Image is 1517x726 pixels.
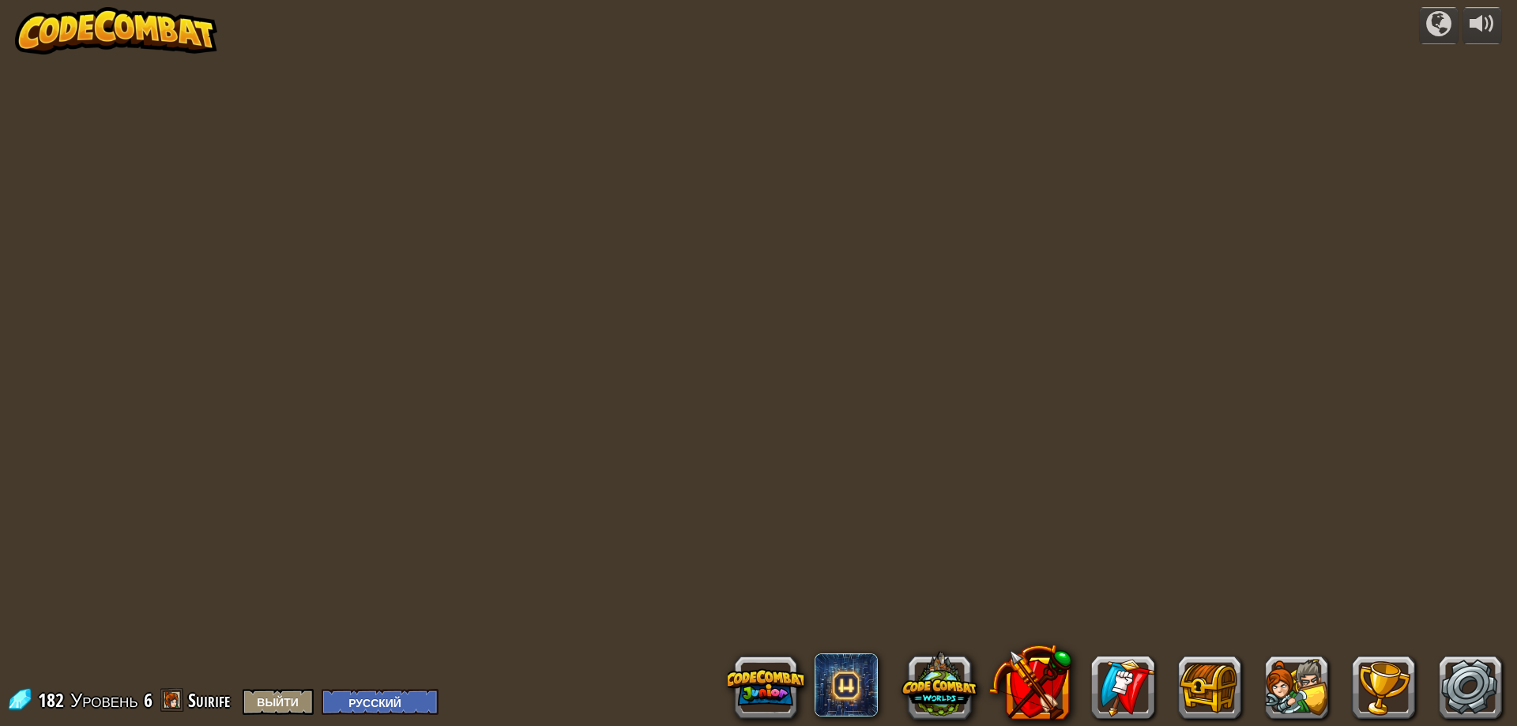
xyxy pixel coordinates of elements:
a: Suirife [188,687,235,713]
span: Уровень [70,687,138,713]
span: 182 [38,687,69,713]
button: Регулировать громкость [1462,7,1502,44]
span: 6 [144,687,152,713]
button: Выйти [243,689,314,715]
img: CodeCombat - Learn how to code by playing a game [15,7,217,55]
button: Кампании [1419,7,1459,44]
